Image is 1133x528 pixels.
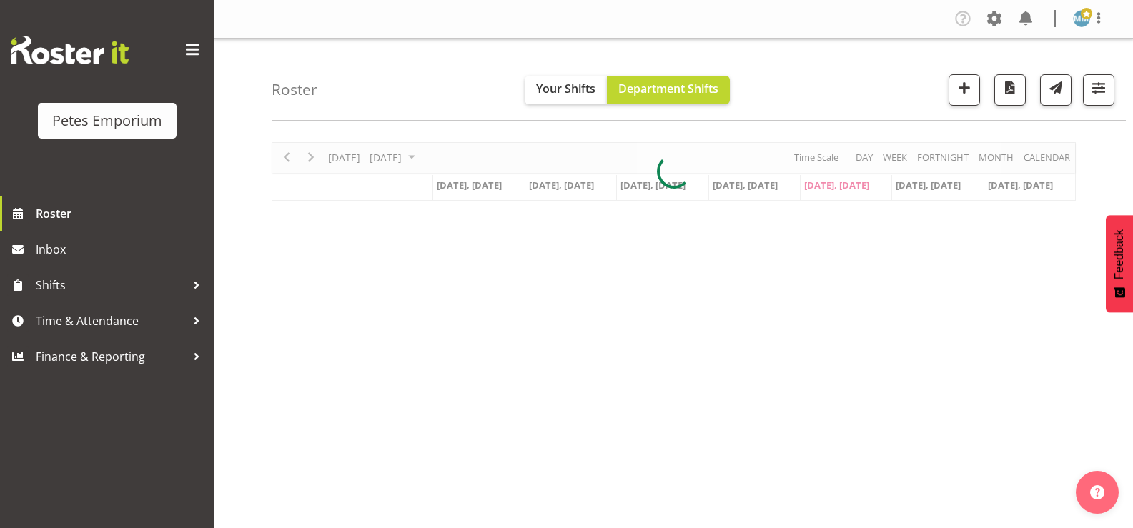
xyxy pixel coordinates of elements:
[272,81,317,98] h4: Roster
[525,76,607,104] button: Your Shifts
[36,274,186,296] span: Shifts
[36,203,207,224] span: Roster
[1083,74,1114,106] button: Filter Shifts
[36,310,186,332] span: Time & Attendance
[1073,10,1090,27] img: mandy-mosley3858.jpg
[1113,229,1126,279] span: Feedback
[11,36,129,64] img: Rosterit website logo
[618,81,718,96] span: Department Shifts
[1090,485,1104,499] img: help-xxl-2.png
[36,239,207,260] span: Inbox
[536,81,595,96] span: Your Shifts
[949,74,980,106] button: Add a new shift
[1106,215,1133,312] button: Feedback - Show survey
[607,76,730,104] button: Department Shifts
[1040,74,1072,106] button: Send a list of all shifts for the selected filtered period to all rostered employees.
[994,74,1026,106] button: Download a PDF of the roster according to the set date range.
[52,110,162,131] div: Petes Emporium
[36,346,186,367] span: Finance & Reporting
